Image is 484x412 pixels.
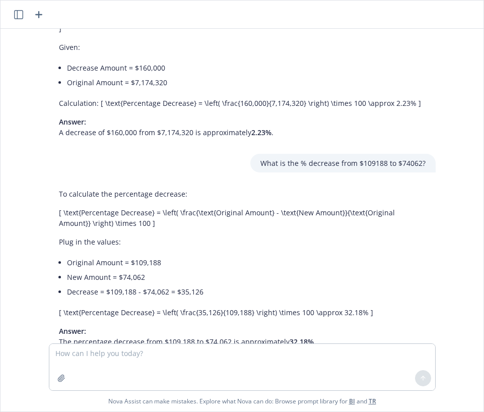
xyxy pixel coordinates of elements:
[67,255,426,270] li: Original Amount = $109,188
[290,337,314,346] span: 32.18%
[59,326,426,347] p: The percentage decrease from $109,188 to $74,062 is approximately .
[369,397,376,405] a: TR
[59,117,86,127] span: Answer:
[5,391,479,411] span: Nova Assist can make mistakes. Explore what Nova can do: Browse prompt library for and
[67,270,426,284] li: New Amount = $74,062
[260,158,426,168] p: What is the % decrease from $109188 to $74062?
[59,98,426,108] p: Calculation: [ \text{Percentage Decrease} = \left( \frac{160,000}{7,174,320} \right) \times 100 \...
[349,397,355,405] a: BI
[59,42,426,52] p: Given:
[59,189,426,199] p: To calculate the percentage decrease:
[59,116,426,138] p: A decrease of $160,000 from $7,174,320 is approximately .
[67,284,426,299] li: Decrease = $109,188 - $74,062 = $35,126
[67,75,426,90] li: Original Amount = $7,174,320
[251,128,271,137] span: 2.23%
[59,326,86,336] span: Answer:
[59,207,426,228] p: [ \text{Percentage Decrease} = \left( \frac{\text{Original Amount} - \text{New Amount}}{\text{Ori...
[59,307,426,318] p: [ \text{Percentage Decrease} = \left( \frac{35,126}{109,188} \right) \times 100 \approx 32.18% ]
[67,61,426,75] li: Decrease Amount = $160,000
[59,237,426,247] p: Plug in the values:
